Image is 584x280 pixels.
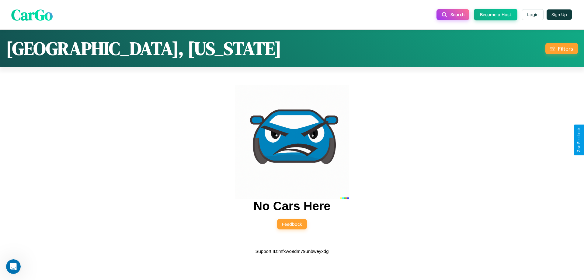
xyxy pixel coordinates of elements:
div: Filters [558,45,573,52]
button: Become a Host [474,9,517,20]
span: CarGo [11,4,53,25]
button: Feedback [277,219,307,229]
div: Give Feedback [577,128,581,152]
span: Search [450,12,464,17]
img: car [235,85,349,199]
h1: [GEOGRAPHIC_DATA], [US_STATE] [6,36,281,61]
button: Sign Up [547,9,572,20]
iframe: Intercom live chat [6,259,21,274]
button: Filters [545,43,578,54]
p: Support ID: mfxwo9dm79unbweyxdg [255,247,329,255]
button: Login [522,9,544,20]
h2: No Cars Here [253,199,330,213]
button: Search [436,9,469,20]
